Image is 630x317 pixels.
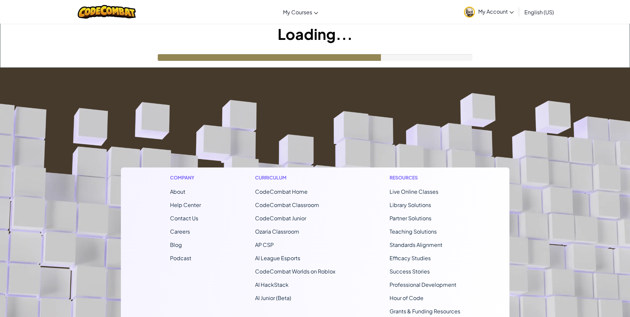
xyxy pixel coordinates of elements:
[390,294,423,301] a: Hour of Code
[78,5,136,19] img: CodeCombat logo
[255,281,289,288] a: AI HackStack
[170,201,201,208] a: Help Center
[170,188,185,195] a: About
[170,228,190,235] a: Careers
[390,174,460,181] h1: Resources
[390,255,431,262] a: Efficacy Studies
[170,241,182,248] a: Blog
[255,255,300,262] a: AI League Esports
[170,215,198,222] span: Contact Us
[280,3,321,21] a: My Courses
[255,174,335,181] h1: Curriculum
[170,255,191,262] a: Podcast
[255,268,335,275] a: CodeCombat Worlds on Roblox
[524,9,554,16] span: English (US)
[461,1,517,22] a: My Account
[255,294,291,301] a: AI Junior (Beta)
[390,281,456,288] a: Professional Development
[255,241,274,248] a: AP CSP
[255,215,306,222] a: CodeCombat Junior
[521,3,557,21] a: English (US)
[0,24,630,44] h1: Loading...
[170,174,201,181] h1: Company
[390,188,438,195] a: Live Online Classes
[390,215,431,222] a: Partner Solutions
[255,228,299,235] a: Ozaria Classroom
[255,201,319,208] a: CodeCombat Classroom
[255,188,308,195] span: CodeCombat Home
[390,308,460,315] a: Grants & Funding Resources
[390,228,437,235] a: Teaching Solutions
[478,8,514,15] span: My Account
[390,241,442,248] a: Standards Alignment
[283,9,312,16] span: My Courses
[464,7,475,18] img: avatar
[390,201,431,208] a: Library Solutions
[390,268,430,275] a: Success Stories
